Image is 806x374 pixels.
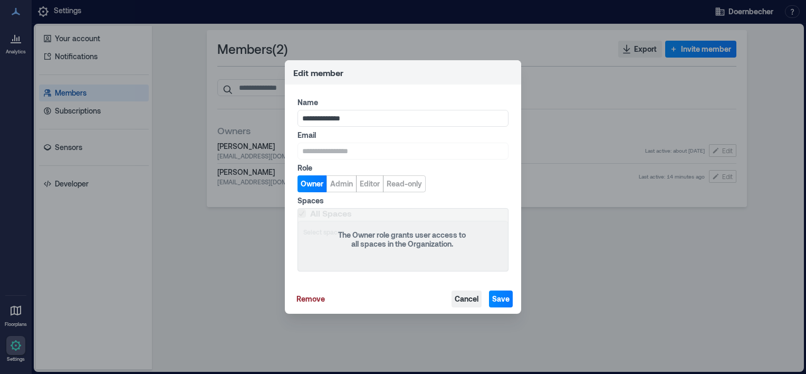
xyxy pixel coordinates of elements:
[387,179,422,189] span: Read-only
[489,291,513,307] button: Save
[327,175,357,192] button: Admin
[356,175,383,192] button: Editor
[455,294,478,304] span: Cancel
[298,163,506,173] label: Role
[301,179,323,189] span: Owner
[452,291,482,307] button: Cancel
[330,179,353,189] span: Admin
[335,231,469,249] div: The Owner role grants user access to all spaces in the Organization.
[383,175,426,192] button: Read-only
[492,294,510,304] span: Save
[285,60,521,85] header: Edit member
[296,294,325,304] span: Remove
[298,175,327,192] button: Owner
[293,291,328,307] button: Remove
[298,195,506,206] label: Spaces
[298,97,506,108] label: Name
[298,130,506,141] label: Email
[360,179,380,189] span: Editor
